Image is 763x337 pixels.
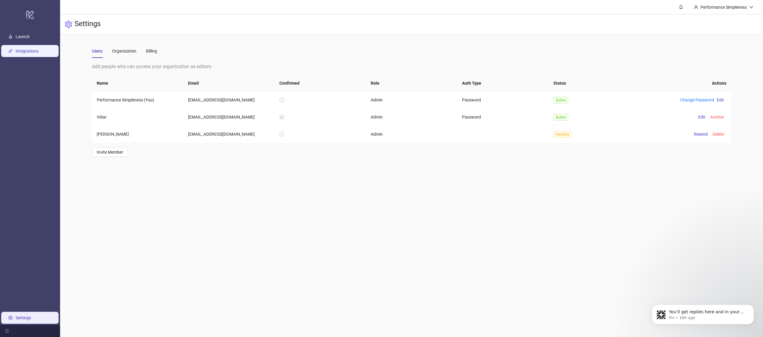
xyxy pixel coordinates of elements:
span: Pending [553,131,572,138]
button: Delete [710,131,726,138]
span: setting [65,21,72,28]
a: Launch [16,34,30,39]
button: Edit [714,96,726,104]
span: menu-fold [5,329,9,333]
span: user [694,5,698,9]
td: Admin [366,126,457,143]
iframe: Intercom notifications message [643,292,763,334]
td: Vidar [92,109,183,126]
a: Settings [16,315,31,320]
th: Auth Type [457,75,549,92]
th: Role [366,75,457,92]
td: Performance Simpleness (You) [92,92,183,109]
button: Resend [692,131,710,138]
div: Add people who can access your organization as editors. [92,63,731,70]
span: Active [553,97,568,104]
span: bell [679,5,683,9]
td: [EMAIL_ADDRESS][DOMAIN_NAME] [183,109,275,126]
th: Email [183,75,275,92]
td: Admin [366,109,457,126]
a: Change Password [680,98,714,102]
span: Edit [717,98,724,102]
div: Organization [112,48,136,54]
span: Active [553,114,568,121]
td: [EMAIL_ADDRESS][DOMAIN_NAME] [183,92,275,109]
th: Confirmed [275,75,366,92]
th: Name [92,75,183,92]
button: Invite Member [92,147,128,157]
td: [EMAIL_ADDRESS][DOMAIN_NAME] [183,126,275,143]
div: Users [92,48,102,54]
span: Resend [694,132,708,137]
th: Actions [640,75,731,92]
td: Password [457,109,549,126]
h3: Settings [74,19,101,29]
td: [PERSON_NAME] [92,126,183,143]
span: down [749,5,753,9]
button: Edit [696,113,708,121]
span: Edit [698,115,705,119]
a: Integrations [16,49,38,53]
span: Delete [713,132,724,137]
td: Admin [366,92,457,109]
div: Billing [146,48,157,54]
span: Archive [710,115,724,119]
div: Performance Simpleness [698,4,749,11]
span: Invite Member [97,150,123,155]
th: Status [549,75,640,92]
td: Password [457,92,549,109]
button: Archive [708,113,726,121]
